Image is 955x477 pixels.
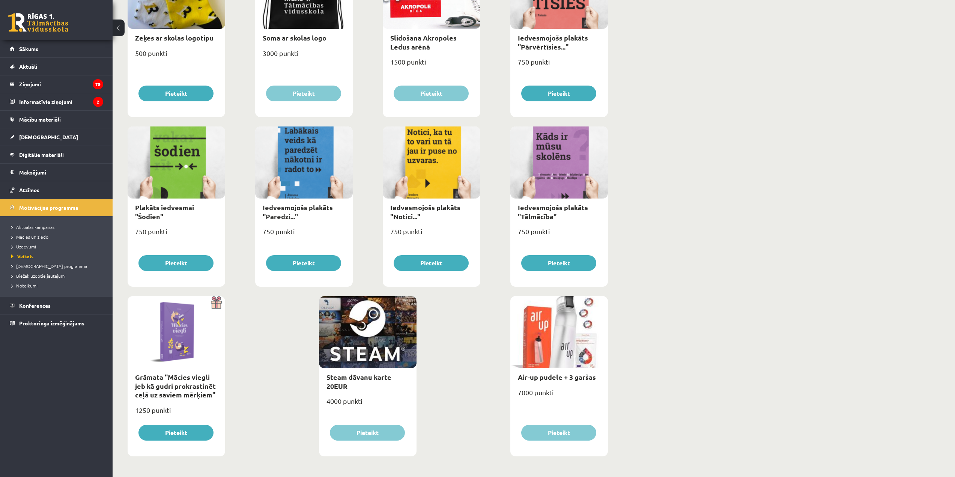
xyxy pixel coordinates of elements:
button: Pieteikt [521,425,596,441]
i: 79 [93,79,103,89]
a: Atzīmes [10,181,103,199]
span: Veikals [11,253,33,259]
a: Steam dāvanu karte 20EUR [326,373,391,390]
a: Veikals [11,253,105,260]
a: Rīgas 1. Tālmācības vidusskola [8,13,68,32]
i: 2 [93,97,103,107]
button: Pieteikt [138,255,214,271]
span: Noteikumi [11,283,38,289]
a: Iedvesmojošs plakāts "Pārvērtīsies..." [518,33,588,51]
span: Sākums [19,45,38,52]
div: 7000 punkti [510,386,608,405]
a: Mācies un ziedo [11,233,105,240]
a: Zeķes ar skolas logotipu [135,33,214,42]
a: Maksājumi [10,164,103,181]
div: 750 punkti [510,225,608,244]
a: [DEMOGRAPHIC_DATA] [10,128,103,146]
div: 1500 punkti [383,56,480,74]
legend: Ziņojumi [19,75,103,93]
button: Pieteikt [138,86,214,101]
div: 500 punkti [128,47,225,66]
a: Ziņojumi79 [10,75,103,93]
span: Digitālie materiāli [19,151,64,158]
div: 750 punkti [510,56,608,74]
a: Motivācijas programma [10,199,103,216]
a: Aktuālās kampaņas [11,224,105,230]
button: Pieteikt [330,425,405,441]
a: Mācību materiāli [10,111,103,128]
a: Air-up pudele + 3 garšas [518,373,596,381]
span: [DEMOGRAPHIC_DATA] programma [11,263,87,269]
a: Noteikumi [11,282,105,289]
span: [DEMOGRAPHIC_DATA] [19,134,78,140]
a: Biežāk uzdotie jautājumi [11,272,105,279]
a: Digitālie materiāli [10,146,103,163]
a: Plakāts iedvesmai "Šodien" [135,203,194,220]
div: 1250 punkti [128,404,225,423]
legend: Maksājumi [19,164,103,181]
button: Pieteikt [394,86,469,101]
span: Proktoringa izmēģinājums [19,320,84,327]
span: Motivācijas programma [19,204,78,211]
a: Soma ar skolas logo [263,33,326,42]
legend: Informatīvie ziņojumi [19,93,103,110]
a: Grāmata "Mācies viegli jeb kā gudri prokrastinēt ceļā uz saviem mērķiem" [135,373,216,399]
button: Pieteikt [394,255,469,271]
div: 750 punkti [255,225,353,244]
button: Pieteikt [521,86,596,101]
a: Slidošana Akropoles Ledus arēnā [390,33,457,51]
button: Pieteikt [266,86,341,101]
button: Pieteikt [266,255,341,271]
span: Aktuālās kampaņas [11,224,54,230]
a: Uzdevumi [11,243,105,250]
a: Iedvesmojošs plakāts "Notici..." [390,203,460,220]
button: Pieteikt [521,255,596,271]
span: Aktuāli [19,63,37,70]
button: Pieteikt [138,425,214,441]
span: Konferences [19,302,51,309]
a: Aktuāli [10,58,103,75]
a: Iedvesmojošs plakāts "Paredzi..." [263,203,333,220]
div: 750 punkti [383,225,480,244]
span: Uzdevumi [11,244,36,250]
a: Informatīvie ziņojumi2 [10,93,103,110]
div: 3000 punkti [255,47,353,66]
a: Sākums [10,40,103,57]
a: [DEMOGRAPHIC_DATA] programma [11,263,105,269]
img: Dāvana ar pārsteigumu [208,296,225,309]
span: Biežāk uzdotie jautājumi [11,273,66,279]
a: Iedvesmojošs plakāts "Tālmācība" [518,203,588,220]
div: 750 punkti [128,225,225,244]
span: Mācību materiāli [19,116,61,123]
span: Atzīmes [19,187,39,193]
div: 4000 punkti [319,395,417,414]
a: Proktoringa izmēģinājums [10,314,103,332]
a: Konferences [10,297,103,314]
span: Mācies un ziedo [11,234,48,240]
